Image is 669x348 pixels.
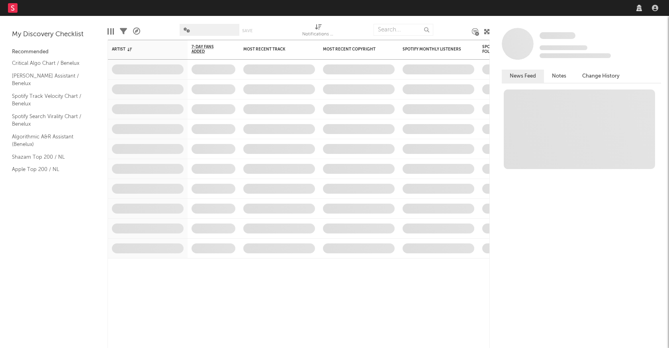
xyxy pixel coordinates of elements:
[544,70,574,83] button: Notes
[12,112,88,128] a: Spotify Search Virality Chart / Benelux
[227,45,235,53] button: Filter by 7-Day Fans Added
[12,59,88,68] a: Critical Algo Chart / Benelux
[12,47,96,57] div: Recommended
[243,47,303,52] div: Most Recent Track
[120,20,127,43] div: Filters
[374,24,433,36] input: Search...
[403,47,462,52] div: Spotify Monthly Listeners
[502,70,544,83] button: News Feed
[387,45,395,53] button: Filter by Most Recent Copyright
[466,45,474,53] button: Filter by Spotify Monthly Listeners
[540,53,611,58] span: 0 fans last week
[176,45,184,53] button: Filter by Artist
[108,20,114,43] div: Edit Columns
[12,153,88,161] a: Shazam Top 200 / NL
[12,132,88,149] a: Algorithmic A&R Assistant (Benelux)
[12,72,88,88] a: [PERSON_NAME] Assistant / Benelux
[540,32,575,40] a: Some Artist
[192,45,223,54] span: 7-Day Fans Added
[307,45,315,53] button: Filter by Most Recent Track
[133,20,140,43] div: A&R Pipeline
[302,30,334,39] div: Notifications (Artist)
[242,29,252,33] button: Save
[323,47,383,52] div: Most Recent Copyright
[482,45,510,54] div: Spotify Followers
[12,165,88,174] a: Apple Top 200 / NL
[302,20,334,43] div: Notifications (Artist)
[12,30,96,39] div: My Discovery Checklist
[12,92,88,108] a: Spotify Track Velocity Chart / Benelux
[540,32,575,39] span: Some Artist
[112,47,172,52] div: Artist
[540,45,587,50] span: Tracking Since: [DATE]
[574,70,628,83] button: Change History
